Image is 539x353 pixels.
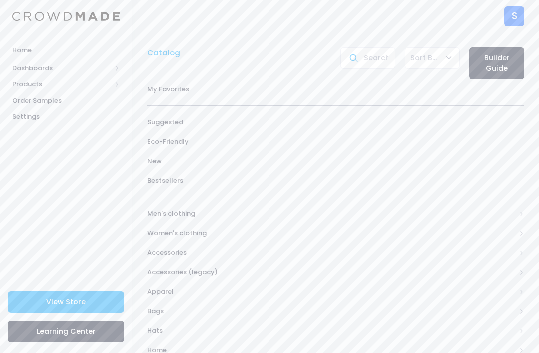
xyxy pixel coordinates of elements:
span: Bags [147,306,516,316]
img: Logo [12,12,120,21]
span: Dashboards [12,63,111,73]
span: New [147,156,524,166]
span: Products [12,79,111,89]
span: Order Samples [12,96,120,106]
span: Hats [147,326,516,336]
a: Bestsellers [147,171,524,190]
span: Women's clothing [147,228,516,238]
span: Learning Center [37,326,96,336]
span: Accessories (legacy) [147,267,516,277]
span: Home [12,45,120,55]
span: Eco-Friendly [147,137,524,147]
a: Learning Center [8,321,124,342]
a: Builder Guide [469,47,524,79]
span: Sort By Popular [410,53,440,63]
a: My Favorites [147,79,524,99]
a: Catalog [147,47,185,58]
a: Eco-Friendly [147,132,524,151]
div: S [504,6,524,26]
input: Search products [340,47,395,69]
span: Bestsellers [147,176,524,186]
a: Suggested [147,112,524,132]
span: Men's clothing [147,209,516,219]
span: Settings [12,112,120,122]
span: View Store [46,297,86,307]
span: Suggested [147,117,524,127]
a: New [147,151,524,171]
a: View Store [8,291,124,313]
span: Accessories [147,248,516,258]
span: Apparel [147,287,516,297]
span: Sort By Popular [405,47,460,69]
span: My Favorites [147,84,524,94]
